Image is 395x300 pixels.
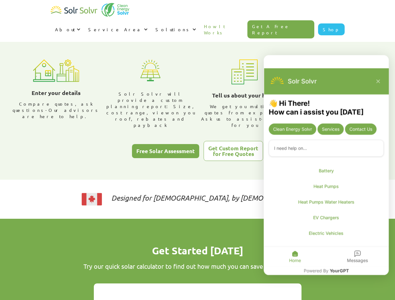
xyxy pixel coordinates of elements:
div: Get Custom Report for Free Quotes [208,145,258,156]
div: We get you multiple quotes from experts. Ask us to assist-we work for you [200,103,290,128]
span: Powered By [304,268,328,273]
span: YourGPT [330,268,349,273]
div: About [51,20,84,39]
div: Service Area [84,20,151,39]
h3: Enter your details [32,88,81,97]
a: How It Works [200,17,248,42]
div: Messages [347,257,368,263]
button: Close chatbot [372,75,384,87]
a: Shop [318,23,345,35]
div: Chatbot is open [264,55,389,275]
a: Open link Photovoltaic Shingles [269,242,384,255]
div: Send Contact Us [345,123,377,135]
a: Open link Battery [269,164,384,177]
div: Solutions [155,26,191,32]
h1: Get Started [DATE] [63,244,332,257]
a: Get Custom Reportfor Free Quotes [204,141,263,161]
div: Compare quotes, ask questions-Our advisors are here to help. [12,101,101,119]
a: Get A Free Report [247,20,314,38]
div: Solr Solvr [288,77,317,86]
div: Solutions [151,20,200,39]
div: About [55,26,75,32]
a: Open link EV Chargers [269,211,384,224]
div: Send Tell me more about clean energy [269,123,316,135]
div: Free Solar Assessment [136,148,195,154]
div: Home [289,257,301,263]
h3: Tell us about your home [212,91,277,100]
div: Try our quick solar calculator to find out how much you can save from going solar [63,262,332,270]
button: Close chatbot widget [373,278,389,294]
div: Send Tell me more about your services [317,123,344,135]
p: Designed for [DEMOGRAPHIC_DATA], by [DEMOGRAPHIC_DATA] [111,195,315,201]
img: 1702586718.png [269,73,285,89]
div: Open Home tab [264,247,326,266]
a: Open link Heat Pumps [269,180,384,193]
div: Solr Solvr will provide a custom planning report: Size, cost range, view on you roof, rebates and... [106,91,195,128]
a: Open link Electric Vehicles [269,227,384,240]
a: powered by YourGPT [304,267,349,274]
div: Open Messages tab [326,247,389,266]
div: Service Area [88,26,142,32]
div: 👋 Hi There! How can i assist you [DATE] [269,99,384,116]
a: Open link Heat Pumps Water Heaters [269,195,384,208]
a: Free Solar Assessment [132,144,199,158]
